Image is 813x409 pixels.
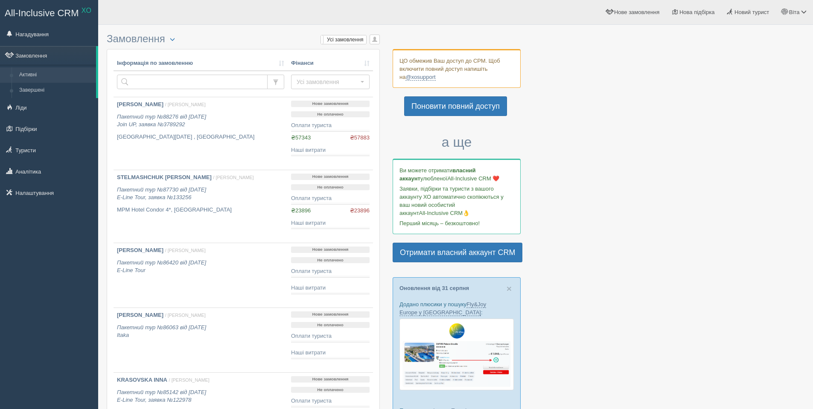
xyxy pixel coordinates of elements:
i: Пакетний тур №86420 від [DATE] E-Line Tour [117,259,206,274]
div: Наші витрати [291,284,370,292]
a: Інформація по замовленню [117,59,284,67]
div: Оплати туриста [291,397,370,405]
p: MPM Hotel Condor 4*, [GEOGRAPHIC_DATA] [117,206,284,214]
label: Усі замовлення [321,35,366,44]
i: Пакетний тур №87730 від [DATE] E-Line Tour, заявка №133256 [117,186,206,201]
span: All-Inclusive CRM [5,8,79,18]
span: × [507,284,512,293]
div: Оплати туриста [291,122,370,130]
i: Пакетний тур №88276 від [DATE] Join UP, заявка №3789292 [117,113,206,128]
p: Не оплачено [291,257,370,264]
button: Close [507,284,512,293]
a: All-Inclusive CRM XO [0,0,98,24]
span: / [PERSON_NAME] [165,248,206,253]
a: [PERSON_NAME] / [PERSON_NAME] Пакетний тур №86063 від [DATE]Itaka [114,308,288,372]
sup: XO [82,7,91,14]
p: Не оплачено [291,184,370,191]
b: STELMASHCHUK [PERSON_NAME] [117,174,212,180]
span: ₴23896 [350,207,370,215]
h3: Замовлення [107,33,380,45]
span: Нове замовлення [614,9,659,15]
a: Поновити повний доступ [404,96,507,116]
span: / [PERSON_NAME] [213,175,254,180]
span: All-Inclusive CRM👌 [419,210,470,216]
p: Не оплачено [291,387,370,393]
span: / [PERSON_NAME] [165,102,206,107]
a: Отримати власний аккаунт CRM [393,243,522,262]
b: [PERSON_NAME] [117,312,163,318]
a: Fly&Joy Europe у [GEOGRAPHIC_DATA] [399,301,486,316]
span: Нова підбірка [679,9,715,15]
b: [PERSON_NAME] [117,247,163,253]
div: Наші витрати [291,219,370,227]
b: власний аккаунт [399,167,476,182]
b: KRASOVSKA INNA [117,377,167,383]
a: Завершені [15,83,96,98]
h3: а ще [393,135,521,150]
p: Додано плюсики у пошуку : [399,300,514,316]
span: ₴57343 [291,134,311,141]
a: Активні [15,67,96,83]
div: Оплати туриста [291,194,370,203]
span: ₴23896 [291,207,311,214]
p: Нове замовлення [291,311,370,318]
p: Перший місяць – безкоштовно! [399,219,514,227]
a: Оновлення від 31 серпня [399,285,469,291]
span: Усі замовлення [297,78,358,86]
button: Усі замовлення [291,75,370,89]
p: Не оплачено [291,322,370,328]
a: Фінанси [291,59,370,67]
div: ЦО обмежив Ваш доступ до СРМ. Щоб включити повний доступ напишіть на [393,49,521,88]
p: Нове замовлення [291,247,370,253]
span: All-Inclusive CRM ❤️ [447,175,499,182]
b: [PERSON_NAME] [117,101,163,107]
span: / [PERSON_NAME] [169,377,210,383]
p: Нове замовлення [291,101,370,107]
div: Наші витрати [291,349,370,357]
img: fly-joy-de-proposal-crm-for-travel-agency.png [399,319,514,390]
p: [GEOGRAPHIC_DATA][DATE] , [GEOGRAPHIC_DATA] [117,133,284,141]
a: @xosupport [405,74,435,81]
a: [PERSON_NAME] / [PERSON_NAME] Пакетний тур №86420 від [DATE]E-Line Tour [114,243,288,307]
input: Пошук за номером замовлення, ПІБ або паспортом туриста [117,75,268,89]
p: Нове замовлення [291,174,370,180]
i: Пакетний тур №85142 від [DATE] E-Line Tour, заявка №122978 [117,389,206,403]
span: ₴57883 [350,134,370,142]
p: Ви можете отримати улюбленої [399,166,514,183]
p: Заявки, підбірки та туристи з вашого аккаунту ХО автоматично скопіюються у ваш новий особистий ак... [399,185,514,217]
div: Оплати туриста [291,332,370,340]
p: Нове замовлення [291,376,370,383]
i: Пакетний тур №86063 від [DATE] Itaka [117,324,206,339]
p: Не оплачено [291,111,370,118]
span: / [PERSON_NAME] [165,313,206,318]
span: Віта [789,9,800,15]
div: Наші витрати [291,146,370,154]
div: Оплати туриста [291,267,370,276]
a: STELMASHCHUK [PERSON_NAME] / [PERSON_NAME] Пакетний тур №87730 від [DATE]E-Line Tour, заявка №133... [114,170,288,243]
span: Новий турист [734,9,769,15]
a: [PERSON_NAME] / [PERSON_NAME] Пакетний тур №88276 від [DATE]Join UP, заявка №3789292 [GEOGRAPHIC_... [114,97,288,170]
